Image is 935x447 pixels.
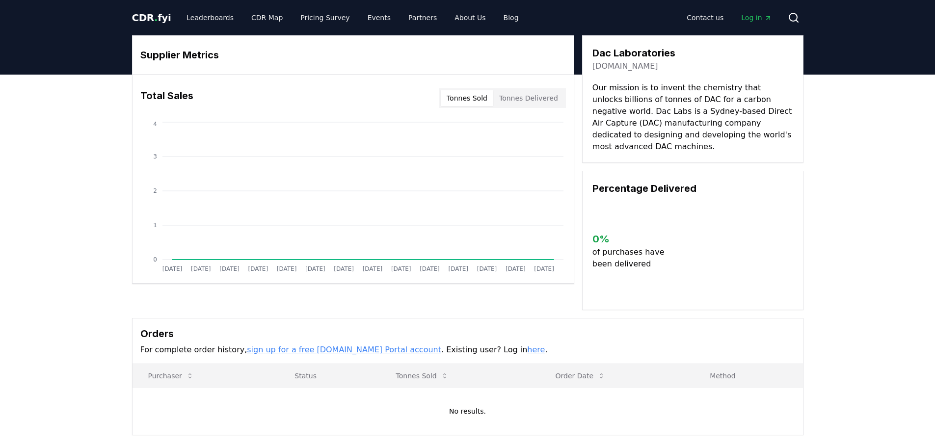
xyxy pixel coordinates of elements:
[247,345,441,354] a: sign up for a free [DOMAIN_NAME] Portal account
[162,265,182,272] tspan: [DATE]
[441,90,493,106] button: Tonnes Sold
[305,265,325,272] tspan: [DATE]
[132,11,171,25] a: CDR.fyi
[592,181,793,196] h3: Percentage Delivered
[153,187,157,194] tspan: 2
[179,9,526,26] nav: Main
[179,9,241,26] a: Leaderboards
[493,90,564,106] button: Tonnes Delivered
[496,9,527,26] a: Blog
[243,9,291,26] a: CDR Map
[153,256,157,263] tspan: 0
[592,232,672,246] h3: 0 %
[592,60,658,72] a: [DOMAIN_NAME]
[140,344,795,356] p: For complete order history, . Existing user? Log in .
[447,9,493,26] a: About Us
[477,265,497,272] tspan: [DATE]
[388,366,456,386] button: Tonnes Sold
[401,9,445,26] a: Partners
[679,9,779,26] nav: Main
[140,88,193,108] h3: Total Sales
[362,265,382,272] tspan: [DATE]
[140,366,202,386] button: Purchaser
[534,265,554,272] tspan: [DATE]
[132,12,171,24] span: CDR fyi
[276,265,296,272] tspan: [DATE]
[527,345,545,354] a: here
[219,265,240,272] tspan: [DATE]
[190,265,211,272] tspan: [DATE]
[679,9,731,26] a: Contact us
[248,265,268,272] tspan: [DATE]
[592,82,793,153] p: Our mission is to invent the chemistry that unlocks billions of tonnes of DAC for a carbon negati...
[702,371,795,381] p: Method
[154,12,158,24] span: .
[287,371,372,381] p: Status
[153,222,157,229] tspan: 1
[140,326,795,341] h3: Orders
[420,265,440,272] tspan: [DATE]
[448,265,468,272] tspan: [DATE]
[547,366,613,386] button: Order Date
[592,46,675,60] h3: Dac Laboratories
[733,9,779,26] a: Log in
[391,265,411,272] tspan: [DATE]
[140,48,566,62] h3: Supplier Metrics
[592,246,672,270] p: of purchases have been delivered
[293,9,357,26] a: Pricing Survey
[360,9,399,26] a: Events
[133,388,803,435] td: No results.
[334,265,354,272] tspan: [DATE]
[741,13,772,23] span: Log in
[153,121,157,128] tspan: 4
[506,265,526,272] tspan: [DATE]
[153,153,157,160] tspan: 3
